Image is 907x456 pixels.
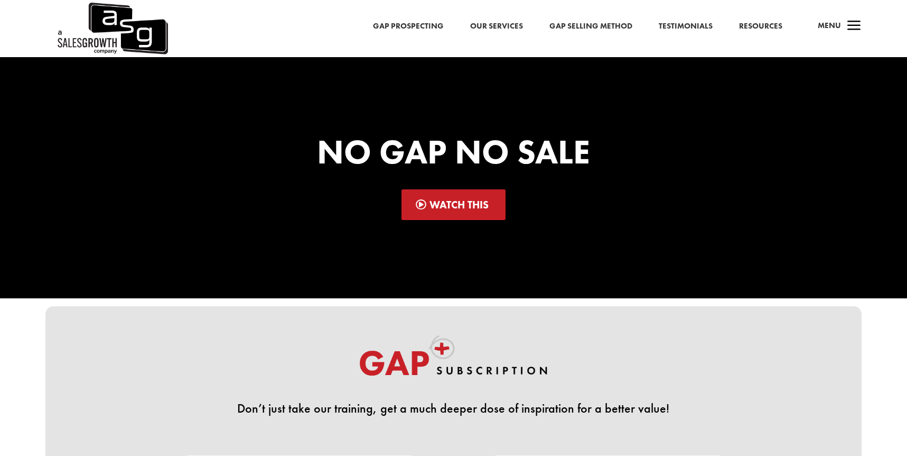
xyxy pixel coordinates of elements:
a: Gap Selling Method [549,20,632,33]
a: Watch This [401,189,506,220]
a: Gap Prospecting [373,20,444,33]
span: Menu [818,20,841,31]
a: Testimonials [659,20,713,33]
a: Our Services [470,20,523,33]
a: Resources [739,20,782,33]
img: Gap Subscription [358,335,548,387]
p: Don’t just take our training, get a much deeper dose of inspiration for a better value! [168,402,738,415]
h1: No Gap No Sale [169,135,739,174]
span: a [844,16,865,37]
